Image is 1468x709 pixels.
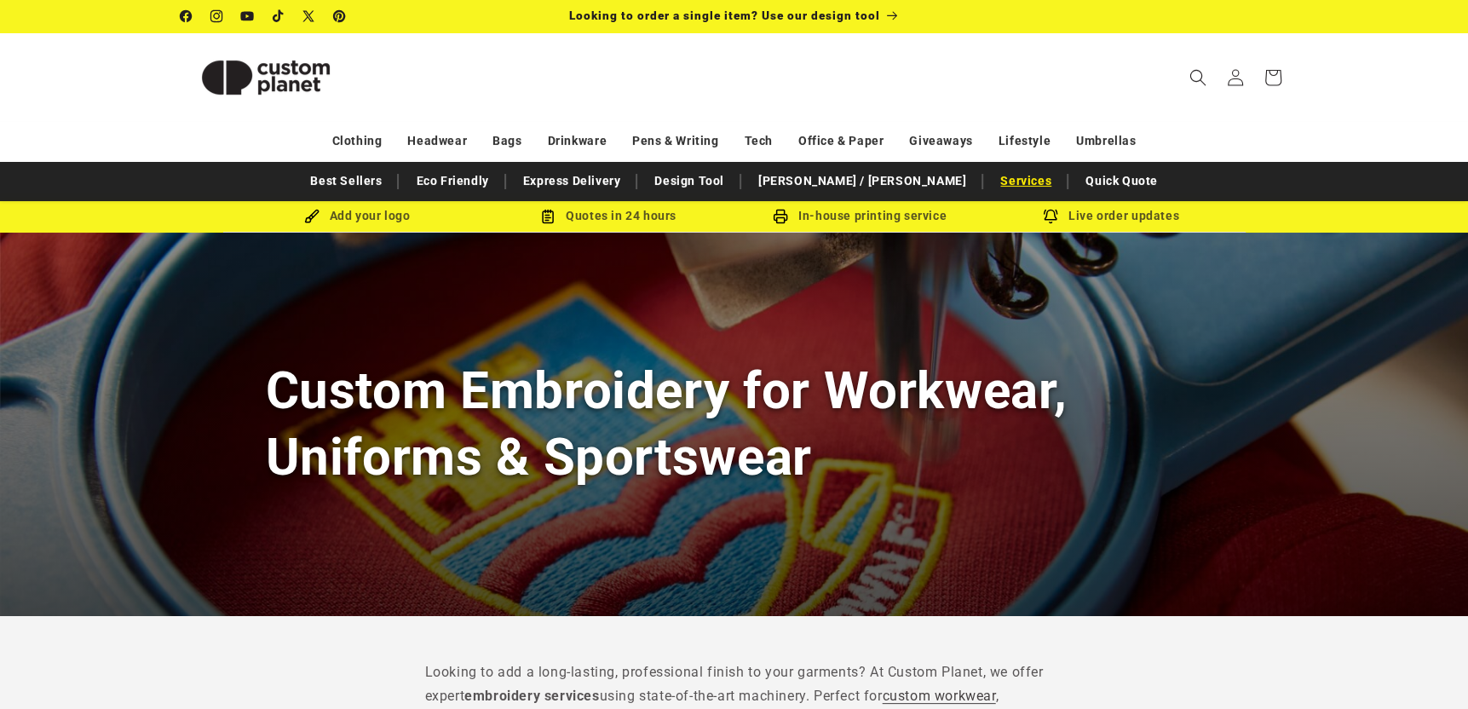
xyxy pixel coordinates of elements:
a: Headwear [407,126,467,156]
a: Umbrellas [1076,126,1136,156]
a: Best Sellers [302,166,390,196]
div: Add your logo [232,205,483,227]
a: Pens & Writing [632,126,718,156]
img: Order updates [1043,209,1058,224]
a: Office & Paper [798,126,884,156]
div: In-house printing service [734,205,986,227]
strong: embroidery services [464,688,599,704]
a: Clothing [332,126,383,156]
a: Tech [744,126,772,156]
a: Eco Friendly [407,166,497,196]
a: Design Tool [646,166,733,196]
img: In-house printing [773,209,788,224]
a: Services [992,166,1060,196]
a: [PERSON_NAME] / [PERSON_NAME] [750,166,975,196]
span: Looking to order a single item? Use our design tool [569,9,880,22]
img: Custom Planet [181,39,351,116]
img: Order Updates Icon [540,209,556,224]
h1: Custom Embroidery for Workwear, Uniforms & Sportswear [266,358,1203,489]
a: Drinkware [548,126,607,156]
summary: Search [1179,59,1217,96]
a: Giveaways [909,126,972,156]
iframe: Chat Widget [1183,525,1468,709]
a: custom workwear [883,688,996,704]
a: Express Delivery [515,166,630,196]
div: Live order updates [986,205,1237,227]
a: Bags [492,126,521,156]
a: Lifestyle [999,126,1051,156]
a: Quick Quote [1077,166,1166,196]
div: Quotes in 24 hours [483,205,734,227]
img: Brush Icon [304,209,320,224]
a: Custom Planet [174,32,357,122]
